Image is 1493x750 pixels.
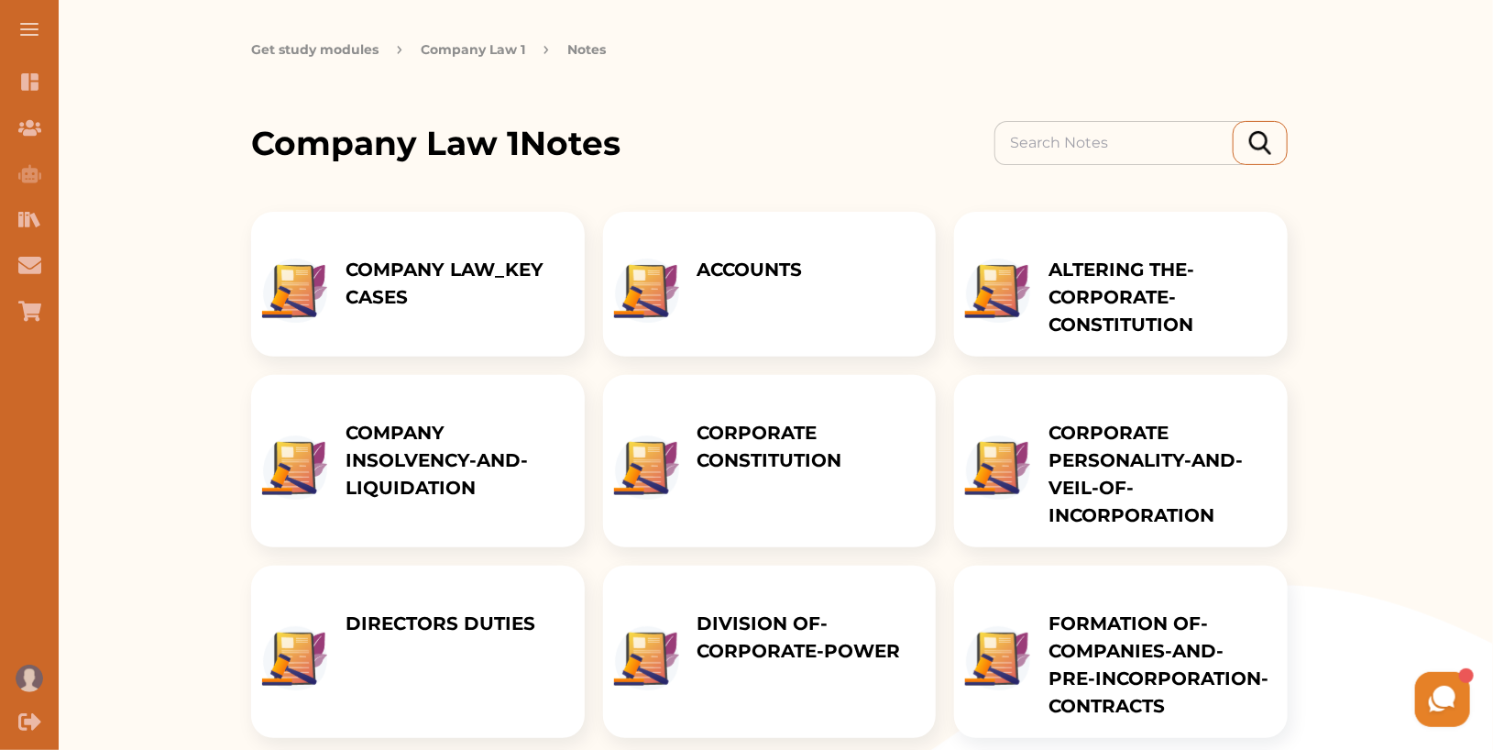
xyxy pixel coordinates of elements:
[251,40,379,60] button: Get study modules
[1048,419,1269,529] p: CORPORATE PERSONALITY-AND-VEIL-OF-INCORPORATION
[397,40,402,60] img: arrow
[697,256,803,283] p: ACCOUNTS
[421,40,525,60] button: Company Law 1
[16,665,43,692] img: User profile
[346,610,535,637] p: DIRECTORS DUTIES
[697,610,918,665] p: DIVISION OF-CORPORATE-POWER
[697,419,918,474] p: CORPORATE CONSTITUTION
[346,256,566,311] p: COMPANY LAW_KEY CASES
[1249,131,1271,154] img: Search
[994,121,1251,165] input: Search Notes
[567,40,606,60] p: Notes
[1053,667,1475,732] iframe: HelpCrunch
[251,118,620,168] p: Company Law 1 Notes
[346,419,566,502] p: COMPANY INSOLVENCY-AND-LIQUIDATION
[1048,610,1269,720] p: FORMATION OF-COMPANIES-AND-PRE-INCORPORATION-CONTRACTS
[1048,256,1269,338] p: ALTERING THE-CORPORATE-CONSTITUTION
[543,40,549,60] img: arrow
